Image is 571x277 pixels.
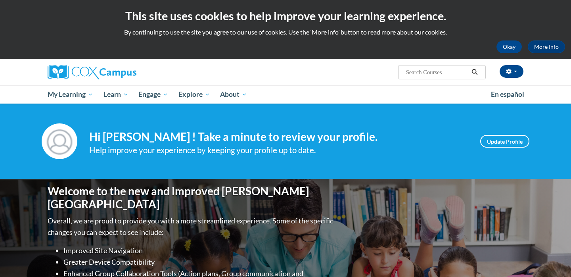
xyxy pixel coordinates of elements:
li: Improved Site Navigation [63,245,335,256]
a: More Info [528,40,565,53]
button: Search [469,67,481,77]
a: Explore [173,85,215,104]
div: Help improve your experience by keeping your profile up to date. [89,144,468,157]
span: Explore [178,90,210,99]
span: Engage [138,90,168,99]
button: Account Settings [500,65,523,78]
a: Learn [98,85,134,104]
button: Okay [496,40,522,53]
a: Engage [133,85,173,104]
a: En español [486,86,529,103]
span: Learn [103,90,128,99]
h1: Welcome to the new and improved [PERSON_NAME][GEOGRAPHIC_DATA] [48,185,335,211]
p: Overall, we are proud to provide you with a more streamlined experience. Some of the specific cha... [48,215,335,238]
li: Greater Device Compatibility [63,256,335,268]
span: My Learning [48,90,93,99]
span: En español [491,90,524,98]
a: Cox Campus [48,65,198,79]
img: Profile Image [42,123,77,159]
div: Main menu [36,85,535,104]
h2: This site uses cookies to help improve your learning experience. [6,8,565,24]
span: About [220,90,247,99]
a: About [215,85,253,104]
iframe: Button to launch messaging window [539,245,565,271]
a: Update Profile [480,135,529,148]
p: By continuing to use the site you agree to our use of cookies. Use the ‘More info’ button to read... [6,28,565,37]
a: My Learning [42,85,98,104]
input: Search Courses [405,67,469,77]
h4: Hi [PERSON_NAME] ! Take a minute to review your profile. [89,130,468,144]
img: Cox Campus [48,65,136,79]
